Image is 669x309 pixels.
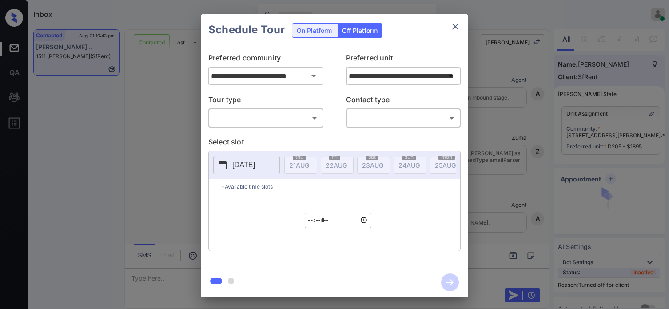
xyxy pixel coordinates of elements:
[305,194,371,246] div: off-platform-time-select
[346,94,461,108] p: Contact type
[208,136,461,151] p: Select slot
[208,94,323,108] p: Tour type
[208,52,323,67] p: Preferred community
[338,24,382,37] div: Off Platform
[346,52,461,67] p: Preferred unit
[446,18,464,36] button: close
[201,14,292,45] h2: Schedule Tour
[292,24,336,37] div: On Platform
[232,160,255,170] p: [DATE]
[445,70,457,82] button: Open
[307,70,320,82] button: Open
[213,156,280,174] button: [DATE]
[221,179,460,194] p: *Available time slots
